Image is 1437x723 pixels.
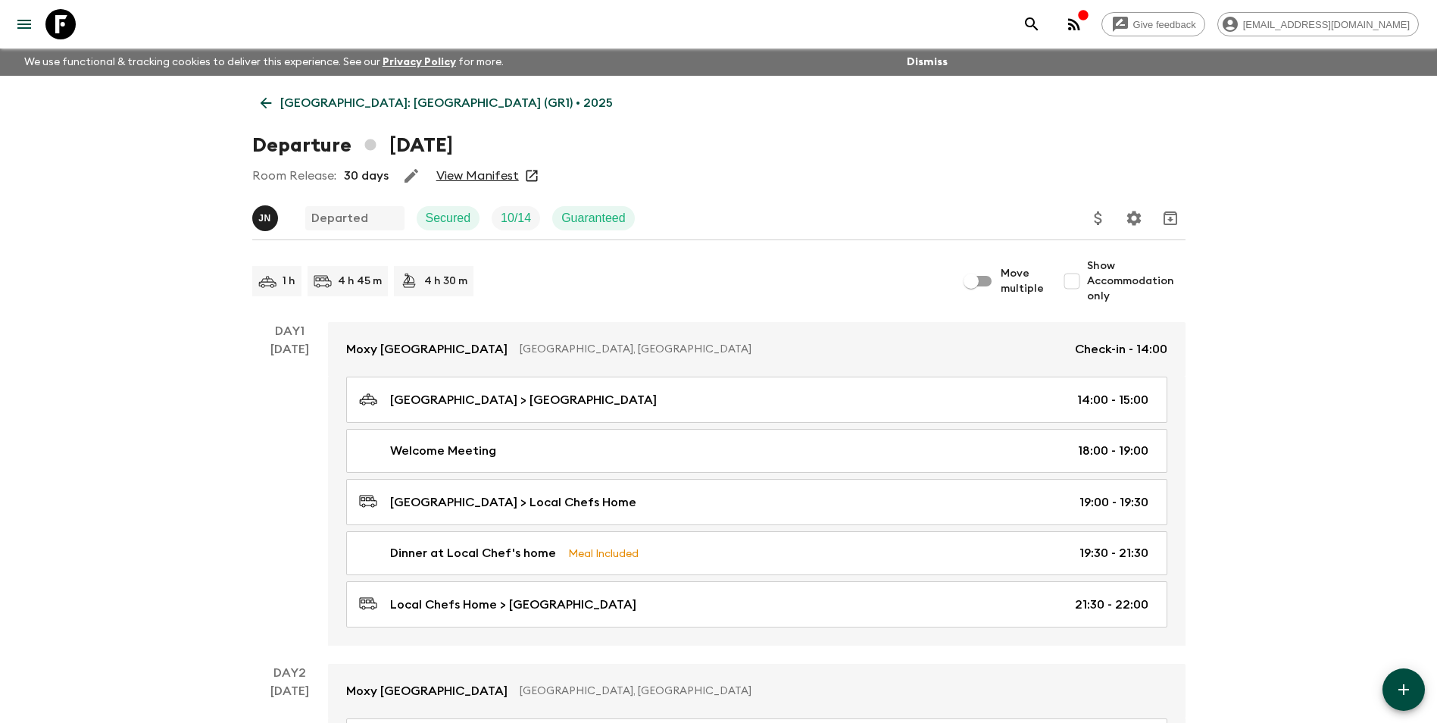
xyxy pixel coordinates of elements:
[1083,203,1114,233] button: Update Price, Early Bird Discount and Costs
[252,167,336,185] p: Room Release:
[1075,596,1148,614] p: 21:30 - 22:00
[346,377,1167,423] a: [GEOGRAPHIC_DATA] > [GEOGRAPHIC_DATA]14:00 - 15:00
[1087,258,1186,304] span: Show Accommodation only
[344,167,389,185] p: 30 days
[1078,442,1148,460] p: 18:00 - 19:00
[311,209,368,227] p: Departed
[436,168,519,183] a: View Manifest
[1017,9,1047,39] button: search adventures
[9,9,39,39] button: menu
[252,210,281,222] span: Janita Nurmi
[1079,493,1148,512] p: 19:00 - 19:30
[390,596,636,614] p: Local Chefs Home > [GEOGRAPHIC_DATA]
[346,479,1167,525] a: [GEOGRAPHIC_DATA] > Local Chefs Home19:00 - 19:30
[252,664,328,682] p: Day 2
[520,684,1155,699] p: [GEOGRAPHIC_DATA], [GEOGRAPHIC_DATA]
[520,342,1063,357] p: [GEOGRAPHIC_DATA], [GEOGRAPHIC_DATA]
[1155,203,1186,233] button: Archive (Completed, Cancelled or Unsynced Departures only)
[390,493,636,512] p: [GEOGRAPHIC_DATA] > Local Chefs Home
[568,545,639,562] p: Meal Included
[383,57,456,67] a: Privacy Policy
[501,209,531,227] p: 10 / 14
[338,274,382,289] p: 4 h 45 m
[492,206,540,230] div: Trip Fill
[1235,19,1418,30] span: [EMAIL_ADDRESS][DOMAIN_NAME]
[1075,340,1167,358] p: Check-in - 14:00
[424,274,467,289] p: 4 h 30 m
[426,209,471,227] p: Secured
[1217,12,1419,36] div: [EMAIL_ADDRESS][DOMAIN_NAME]
[1119,203,1149,233] button: Settings
[252,130,453,161] h1: Departure [DATE]
[417,206,480,230] div: Secured
[346,581,1167,628] a: Local Chefs Home > [GEOGRAPHIC_DATA]21:30 - 22:00
[280,94,613,112] p: [GEOGRAPHIC_DATA]: [GEOGRAPHIC_DATA] (GR1) • 2025
[328,664,1186,718] a: Moxy [GEOGRAPHIC_DATA][GEOGRAPHIC_DATA], [GEOGRAPHIC_DATA]
[328,322,1186,377] a: Moxy [GEOGRAPHIC_DATA][GEOGRAPHIC_DATA], [GEOGRAPHIC_DATA]Check-in - 14:00
[903,52,951,73] button: Dismiss
[390,544,556,562] p: Dinner at Local Chef's home
[346,340,508,358] p: Moxy [GEOGRAPHIC_DATA]
[346,429,1167,473] a: Welcome Meeting18:00 - 19:00
[561,209,626,227] p: Guaranteed
[283,274,295,289] p: 1 h
[346,531,1167,575] a: Dinner at Local Chef's homeMeal Included19:30 - 21:30
[1077,391,1148,409] p: 14:00 - 15:00
[252,322,328,340] p: Day 1
[346,682,508,700] p: Moxy [GEOGRAPHIC_DATA]
[1001,266,1045,296] span: Move multiple
[1101,12,1205,36] a: Give feedback
[18,49,510,76] p: We use functional & tracking cookies to deliver this experience. See our for more.
[252,88,621,118] a: [GEOGRAPHIC_DATA]: [GEOGRAPHIC_DATA] (GR1) • 2025
[1125,19,1204,30] span: Give feedback
[390,391,657,409] p: [GEOGRAPHIC_DATA] > [GEOGRAPHIC_DATA]
[1079,544,1148,562] p: 19:30 - 21:30
[270,340,309,646] div: [DATE]
[390,442,496,460] p: Welcome Meeting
